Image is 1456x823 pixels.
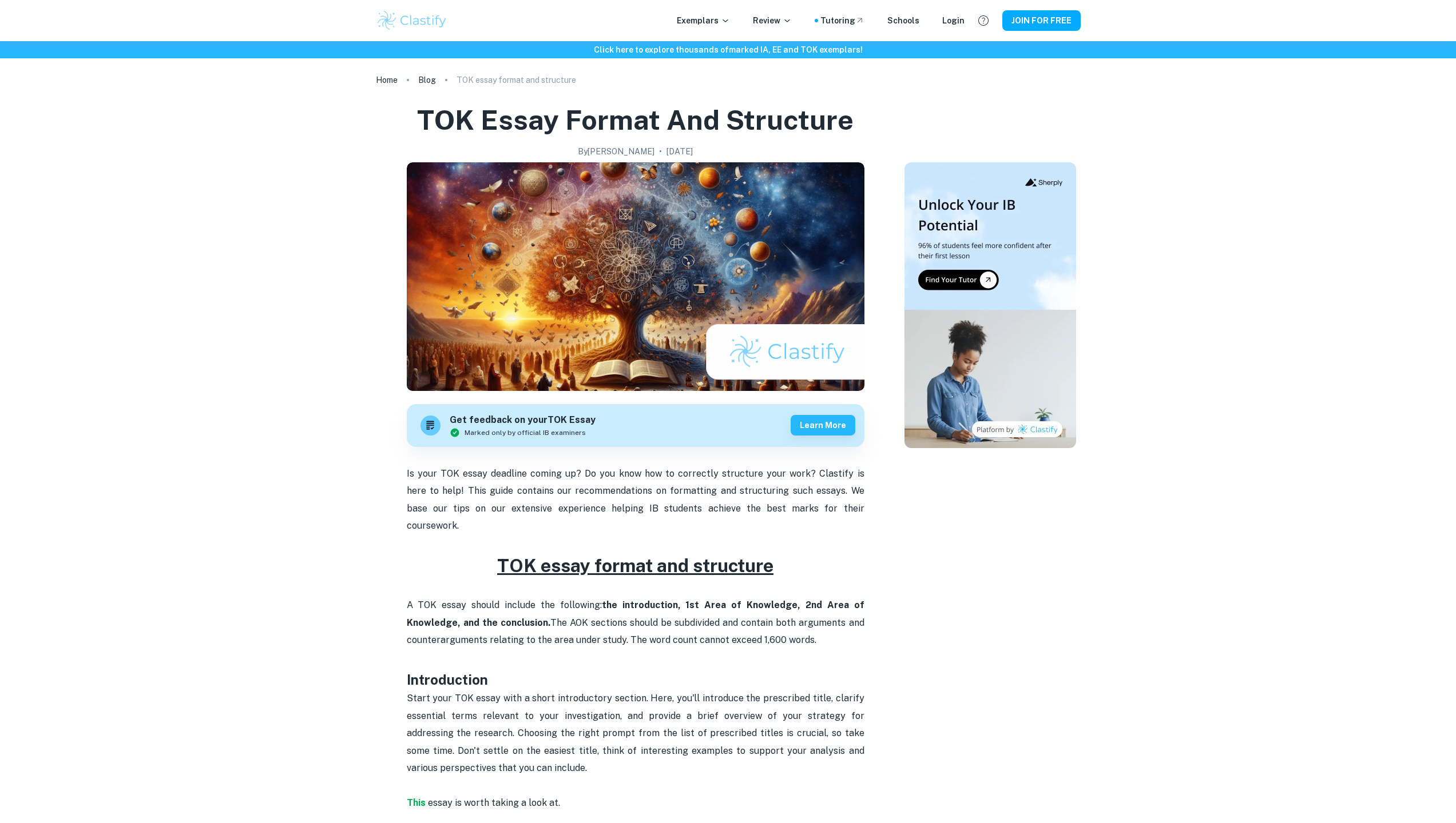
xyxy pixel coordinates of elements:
[666,145,693,158] h2: [DATE]
[659,145,662,158] p: •
[417,102,854,138] h1: TOK essay format and structure
[407,600,864,628] strong: the introduction, 1st Area of Knowledge, 2nd Area of Knowledge, and the conclusion.
[791,415,855,436] button: Learn more
[465,428,586,438] span: Marked only by official IB examiners
[407,465,864,535] p: Is your TOK essay deadline coming up? Do you know how to correctly structure your work? Clastify ...
[376,72,398,88] a: Home
[407,580,864,649] p: A TOK essay should include the following: The AOK sections should be subdivided and contain both ...
[407,794,864,812] p: essay is worth taking a look at.
[820,14,864,27] a: Tutoring
[407,162,864,391] img: TOK essay format and structure cover image
[407,404,864,447] a: Get feedback on yourTOK EssayMarked only by official IB examinersLearn more
[418,72,436,88] a: Blog
[407,690,864,794] p: Start your TOK essay with a short introductory section. Here, you'll introduce the prescribed tit...
[904,162,1076,448] img: Thumbnail
[2,43,1454,56] h6: Click here to explore thousands of marked IA, EE and TOK exemplars !
[887,14,919,27] a: Schools
[457,74,576,86] p: TOK essay format and structure
[497,555,773,576] u: TOK essay format and structure
[677,14,730,27] p: Exemplars
[407,797,426,808] a: This
[942,14,965,27] a: Login
[1002,10,1081,31] button: JOIN FOR FREE
[753,14,792,27] p: Review
[578,145,654,158] h2: By [PERSON_NAME]
[376,9,449,32] img: Clastify logo
[974,11,993,30] button: Help and Feedback
[407,649,864,690] h3: Introduction
[450,413,596,428] h6: Get feedback on your TOK Essay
